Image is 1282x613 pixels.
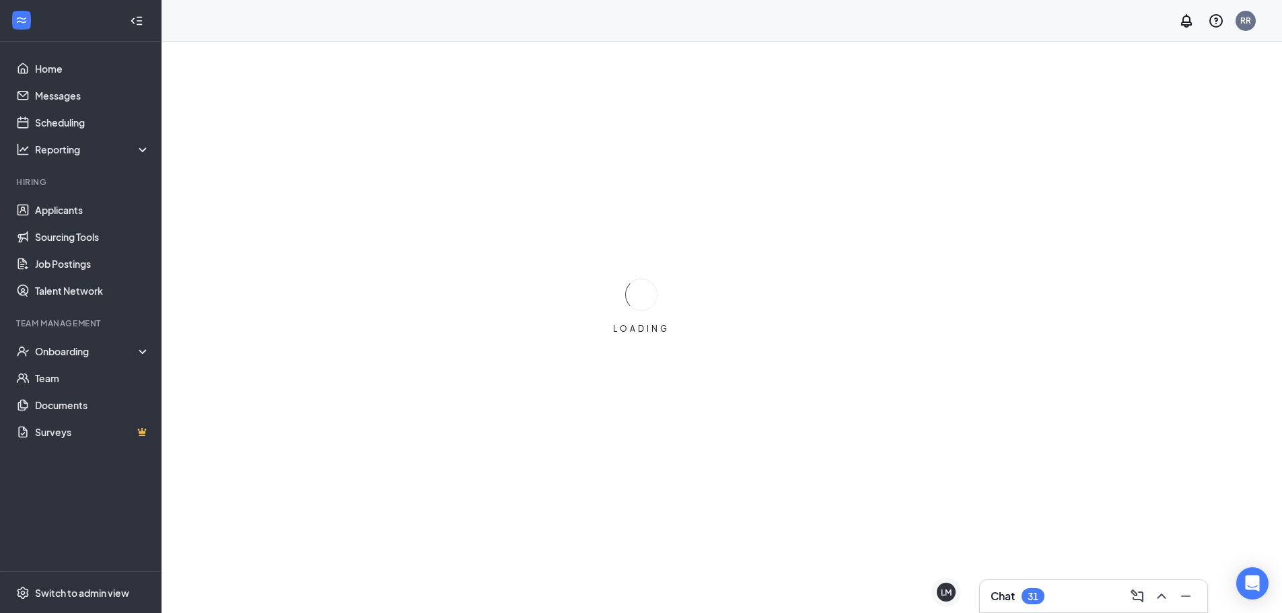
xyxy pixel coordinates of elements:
a: Talent Network [35,277,150,304]
a: Scheduling [35,109,150,136]
svg: QuestionInfo [1208,13,1224,29]
button: ChevronUp [1151,585,1172,607]
div: Hiring [16,176,147,188]
a: Team [35,365,150,392]
svg: Minimize [1178,588,1194,604]
a: Home [35,55,150,82]
svg: Analysis [16,143,30,156]
div: Open Intercom Messenger [1236,567,1269,600]
div: 31 [1028,591,1038,602]
button: Minimize [1175,585,1197,607]
div: LM [941,587,952,598]
a: SurveysCrown [35,419,150,445]
h3: Chat [991,589,1015,604]
a: Documents [35,392,150,419]
svg: Notifications [1178,13,1195,29]
svg: UserCheck [16,345,30,358]
div: Reporting [35,143,151,156]
div: Onboarding [35,345,139,358]
div: RR [1240,15,1251,26]
svg: Collapse [130,14,143,28]
svg: ChevronUp [1153,588,1170,604]
a: Sourcing Tools [35,223,150,250]
a: Job Postings [35,250,150,277]
svg: ComposeMessage [1129,588,1145,604]
div: Team Management [16,318,147,329]
a: Applicants [35,196,150,223]
button: ComposeMessage [1127,585,1148,607]
a: Messages [35,82,150,109]
div: LOADING [608,323,675,334]
svg: WorkstreamLogo [15,13,28,27]
svg: Settings [16,586,30,600]
div: Switch to admin view [35,586,129,600]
